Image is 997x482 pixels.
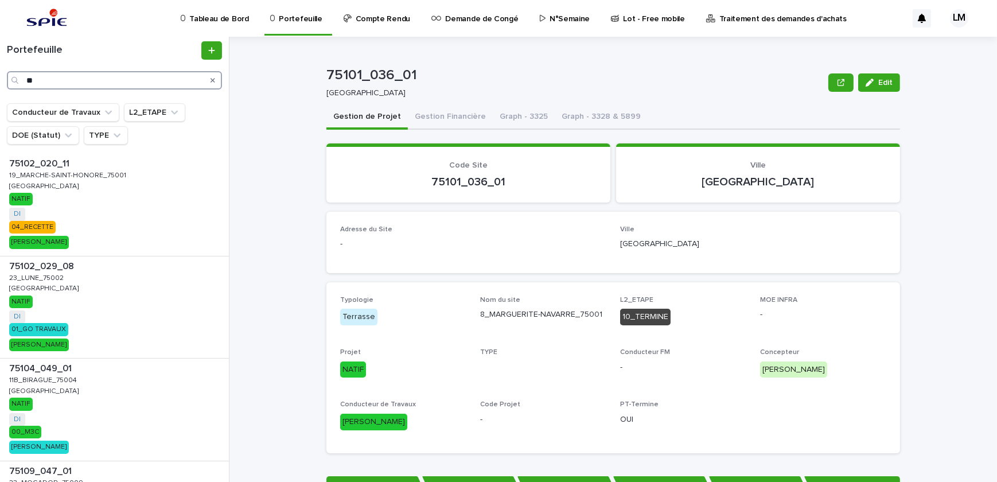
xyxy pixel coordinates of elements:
[9,272,66,282] p: 23_LUNE_75002
[326,67,824,84] p: 75101_036_01
[340,414,407,430] div: [PERSON_NAME]
[9,339,69,351] div: [PERSON_NAME]
[9,169,128,180] p: 19_MARCHE-SAINT-HONORE_75001
[9,323,68,336] div: 01_GO TRAVAUX
[340,349,361,356] span: Projet
[9,259,76,272] p: 75102_029_08
[9,282,81,293] p: [GEOGRAPHIC_DATA]
[9,296,33,308] div: NATIF
[480,414,606,426] p: -
[760,349,799,356] span: Concepteur
[14,415,21,423] a: DI
[9,426,41,438] div: 00_M3C
[9,398,33,410] div: NATIF
[7,126,79,145] button: DOE (Statut)
[340,361,366,378] div: NATIF
[480,297,520,304] span: Nom du site
[340,175,597,189] p: 75101_036_01
[340,309,377,325] div: Terrasse
[760,361,827,378] div: [PERSON_NAME]
[9,374,79,384] p: 11B_BIRAGUE_75004
[480,401,520,408] span: Code Projet
[950,9,968,28] div: LM
[760,309,886,321] p: -
[9,441,69,453] div: [PERSON_NAME]
[7,71,222,90] input: Search
[408,106,493,130] button: Gestion Financière
[340,297,373,304] span: Typologie
[620,401,659,408] span: PT-Termine
[620,297,653,304] span: L2_ETAPE
[7,44,199,57] h1: Portefeuille
[480,349,497,356] span: TYPE
[9,193,33,205] div: NATIF
[124,103,185,122] button: L2_ETAPE
[9,221,56,234] div: 04_RECETTE
[449,161,488,169] span: Code Site
[340,238,606,250] p: -
[760,297,797,304] span: MOE INFRA
[340,401,416,408] span: Conducteur de Travaux
[9,180,81,191] p: [GEOGRAPHIC_DATA]
[9,156,72,169] p: 75102_020_11
[84,126,128,145] button: TYPE
[620,226,634,233] span: Ville
[620,309,671,325] div: 10_TERMINE
[630,175,886,189] p: [GEOGRAPHIC_DATA]
[493,106,555,130] button: Graph - 3325
[858,73,900,92] button: Edit
[480,309,606,321] p: 8_MARGUERITE-NAVARRE_75001
[340,226,392,233] span: Adresse du Site
[555,106,648,130] button: Graph - 3328 & 5899
[620,414,746,426] p: OUI
[9,464,74,477] p: 75109_047_01
[326,106,408,130] button: Gestion de Projet
[620,361,746,374] p: -
[326,88,819,98] p: [GEOGRAPHIC_DATA]
[620,349,670,356] span: Conducteur FM
[620,238,886,250] p: [GEOGRAPHIC_DATA]
[9,236,69,248] div: [PERSON_NAME]
[23,7,71,30] img: svstPd6MQfCT1uX1QGkG
[7,103,119,122] button: Conducteur de Travaux
[878,79,893,87] span: Edit
[9,361,74,374] p: 75104_049_01
[14,313,21,321] a: DI
[9,385,81,395] p: [GEOGRAPHIC_DATA]
[14,210,21,218] a: DI
[750,161,766,169] span: Ville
